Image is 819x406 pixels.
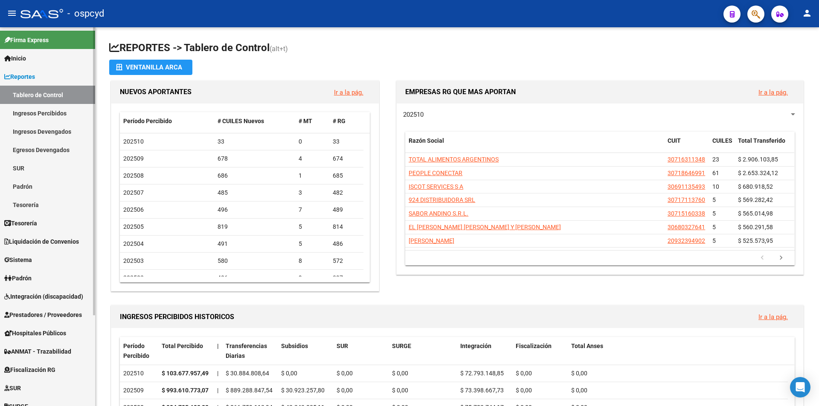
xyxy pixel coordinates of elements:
[226,387,273,394] span: $ 889.288.847,54
[337,387,353,394] span: $ 0,00
[668,137,681,144] span: CUIT
[752,309,795,325] button: Ir a la pág.
[218,154,292,164] div: 678
[712,196,716,203] span: 5
[299,273,326,283] div: 9
[217,370,218,377] span: |
[299,222,326,232] div: 5
[773,253,789,263] a: go to next page
[754,253,770,263] a: go to previous page
[712,224,716,230] span: 5
[4,35,49,45] span: Firma Express
[123,189,144,196] span: 202507
[403,111,424,118] span: 202510
[218,256,292,266] div: 580
[516,370,532,377] span: $ 0,00
[512,337,568,365] datatable-header-cell: Fiscalización
[668,237,705,244] span: 20932394902
[333,118,346,124] span: # RG
[123,118,172,124] span: Período Percibido
[333,256,360,266] div: 572
[333,222,360,232] div: 814
[120,313,234,321] span: INGRESOS PERCIBIDOS HISTORICOS
[333,188,360,198] div: 482
[217,387,218,394] span: |
[295,112,329,130] datatable-header-cell: # MT
[460,343,491,349] span: Integración
[405,132,664,160] datatable-header-cell: Razón Social
[738,137,785,144] span: Total Transferido
[67,4,104,23] span: - ospcyd
[327,84,370,100] button: Ir a la pág.
[758,89,788,96] a: Ir a la pág.
[571,370,587,377] span: $ 0,00
[299,137,326,147] div: 0
[218,239,292,249] div: 491
[457,337,512,365] datatable-header-cell: Integración
[4,255,32,265] span: Sistema
[668,196,705,203] span: 30717113760
[4,292,83,301] span: Integración (discapacidad)
[120,112,214,130] datatable-header-cell: Período Percibido
[409,224,561,230] span: EL [PERSON_NAME] [PERSON_NAME] Y [PERSON_NAME]
[116,60,186,75] div: Ventanilla ARCA
[4,310,82,320] span: Prestadores / Proveedores
[162,343,203,349] span: Total Percibido
[668,224,705,230] span: 30680327641
[218,273,292,283] div: 406
[4,328,66,338] span: Hospitales Públicos
[668,156,705,163] span: 30716311348
[109,41,805,56] h1: REPORTES -> Tablero de Control
[735,132,794,160] datatable-header-cell: Total Transferido
[333,205,360,215] div: 489
[123,369,155,378] div: 202510
[299,171,326,181] div: 1
[516,387,532,394] span: $ 0,00
[299,188,326,198] div: 3
[4,274,32,283] span: Padrón
[4,219,37,228] span: Tesorería
[123,386,155,395] div: 202509
[329,112,363,130] datatable-header-cell: # RG
[333,239,360,249] div: 486
[802,8,812,18] mat-icon: person
[337,370,353,377] span: $ 0,00
[4,383,21,393] span: SUR
[218,205,292,215] div: 496
[278,337,333,365] datatable-header-cell: Subsidios
[120,337,158,365] datatable-header-cell: Período Percibido
[270,45,288,53] span: (alt+t)
[218,137,292,147] div: 33
[712,137,732,144] span: CUILES
[123,155,144,162] span: 202509
[460,387,504,394] span: $ 73.398.667,73
[337,343,348,349] span: SUR
[299,239,326,249] div: 5
[123,138,144,145] span: 202510
[299,256,326,266] div: 8
[516,343,552,349] span: Fiscalización
[790,377,810,397] div: Open Intercom Messenger
[123,172,144,179] span: 202508
[123,240,144,247] span: 202504
[571,343,603,349] span: Total Anses
[162,370,209,377] strong: $ 103.677.957,49
[162,387,209,394] strong: $ 993.610.773,07
[392,370,408,377] span: $ 0,00
[109,60,192,75] button: Ventanilla ARCA
[299,118,312,124] span: # MT
[218,171,292,181] div: 686
[218,222,292,232] div: 819
[668,183,705,190] span: 30691135493
[738,210,773,217] span: $ 565.014,98
[333,337,389,365] datatable-header-cell: SUR
[409,137,444,144] span: Razón Social
[214,112,296,130] datatable-header-cell: # CUILES Nuevos
[226,370,269,377] span: $ 30.884.808,64
[281,343,308,349] span: Subsidios
[4,347,71,356] span: ANMAT - Trazabilidad
[738,156,778,163] span: $ 2.906.103,85
[123,257,144,264] span: 202503
[392,343,411,349] span: SURGE
[120,88,192,96] span: NUEVOS APORTANTES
